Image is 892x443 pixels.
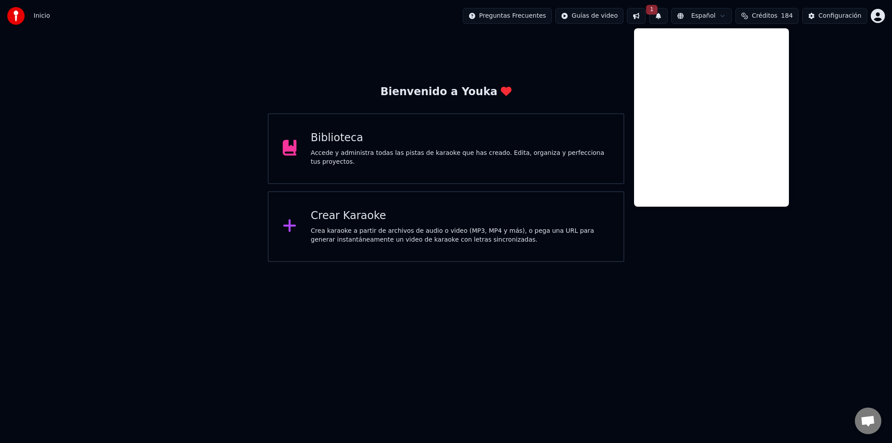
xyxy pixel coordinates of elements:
div: Accede y administra todas las pistas de karaoke que has creado. Edita, organiza y perfecciona tus... [311,149,609,166]
img: youka [7,7,25,25]
span: Créditos [752,12,777,20]
span: 1 [646,5,657,15]
span: 184 [781,12,793,20]
div: Crea karaoke a partir de archivos de audio o video (MP3, MP4 y más), o pega una URL para generar ... [311,227,609,244]
button: 1 [649,8,668,24]
div: Biblioteca [311,131,609,145]
button: Créditos184 [735,8,799,24]
div: Crear Karaoke [311,209,609,223]
button: Configuración [802,8,867,24]
nav: breadcrumb [34,12,50,20]
a: Chat abierto [855,408,881,434]
span: Inicio [34,12,50,20]
button: Preguntas Frecuentes [463,8,552,24]
div: Bienvenido a Youka [381,85,512,99]
div: Configuración [819,12,861,20]
button: Guías de video [555,8,623,24]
